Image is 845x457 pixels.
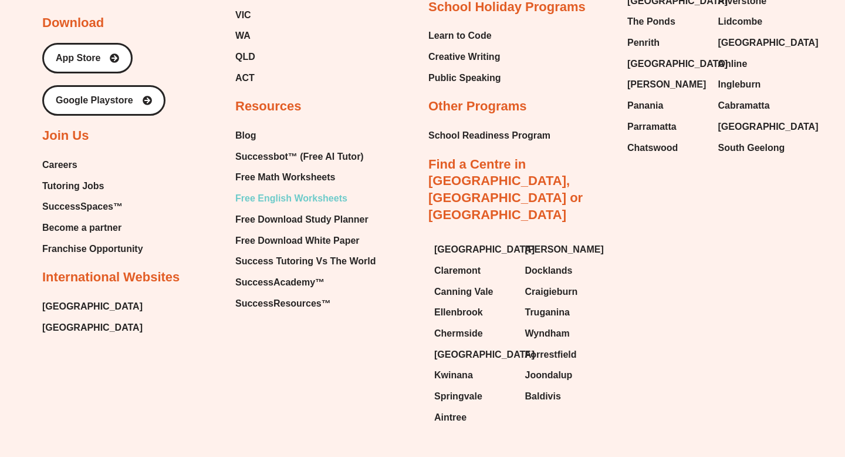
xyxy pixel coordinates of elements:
[627,97,707,115] a: Panania
[718,55,748,73] span: Online
[428,27,492,45] span: Learn to Code
[428,48,500,66] span: Creative Writing
[428,69,501,87] a: Public Speaking
[42,85,165,116] a: Google Playstore
[718,118,819,136] span: [GEOGRAPHIC_DATA]
[235,169,376,186] a: Free Math Worksheets
[525,367,604,384] a: Joondalup
[235,69,336,87] a: ACT
[235,211,369,228] span: Free Download Study Planner
[718,139,797,157] a: South Geelong
[42,15,104,32] h2: Download
[718,118,797,136] a: [GEOGRAPHIC_DATA]
[525,325,570,342] span: Wyndham
[42,177,104,195] span: Tutoring Jobs
[434,304,513,321] a: Ellenbrook
[235,69,255,87] span: ACT
[627,139,678,157] span: Chatswood
[627,118,677,136] span: Parramatta
[235,190,376,207] a: Free English Worksheets
[235,169,335,186] span: Free Math Worksheets
[56,96,133,105] span: Google Playstore
[42,298,143,315] a: [GEOGRAPHIC_DATA]
[718,139,785,157] span: South Geelong
[42,127,89,145] h2: Join Us
[627,13,675,31] span: The Ponds
[525,367,573,384] span: Joondalup
[627,76,707,93] a: [PERSON_NAME]
[627,76,706,93] span: [PERSON_NAME]
[428,27,501,45] a: Learn to Code
[434,325,513,342] a: Chermside
[434,283,493,301] span: Canning Vale
[235,211,376,228] a: Free Download Study Planner
[434,304,483,321] span: Ellenbrook
[434,367,513,384] a: Kwinana
[718,76,761,93] span: Ingleburn
[42,198,143,216] a: SuccessSpaces™
[718,97,770,115] span: Cabramatta
[235,295,376,312] a: SuccessResources™
[235,6,251,24] span: VIC
[434,367,473,384] span: Kwinana
[235,274,325,291] span: SuccessAcademy™
[627,55,728,73] span: [GEOGRAPHIC_DATA]
[525,388,604,405] a: Baldivis
[235,6,336,24] a: VIC
[42,269,180,286] h2: International Websites
[627,97,663,115] span: Panania
[235,190,347,207] span: Free English Worksheets
[42,240,143,258] a: Franchise Opportunity
[718,13,797,31] a: Lidcombe
[42,156,143,174] a: Careers
[428,48,501,66] a: Creative Writing
[434,409,513,426] a: Aintree
[235,48,255,66] span: QLD
[525,241,604,258] span: [PERSON_NAME]
[718,34,797,52] a: [GEOGRAPHIC_DATA]
[42,43,133,73] a: App Store
[434,241,513,258] a: [GEOGRAPHIC_DATA]
[434,388,482,405] span: Springvale
[718,13,763,31] span: Lidcombe
[235,232,360,250] span: Free Download White Paper
[235,48,336,66] a: QLD
[525,262,573,280] span: Docklands
[235,295,331,312] span: SuccessResources™
[42,198,123,216] span: SuccessSpaces™
[434,262,481,280] span: Claremont
[525,241,604,258] a: [PERSON_NAME]
[235,232,376,250] a: Free Download White Paper
[525,325,604,342] a: Wyndham
[434,241,535,258] span: [GEOGRAPHIC_DATA]
[627,55,707,73] a: [GEOGRAPHIC_DATA]
[42,219,143,237] a: Become a partner
[718,76,797,93] a: Ingleburn
[644,324,845,457] iframe: Chat Widget
[525,283,578,301] span: Craigieburn
[525,283,604,301] a: Craigieburn
[525,304,570,321] span: Truganina
[525,346,604,364] a: Forrestfield
[235,127,256,145] span: Blog
[434,346,513,364] a: [GEOGRAPHIC_DATA]
[525,304,604,321] a: Truganina
[525,262,604,280] a: Docklands
[235,253,376,270] span: Success Tutoring Vs The World
[235,127,376,145] a: Blog
[235,98,302,115] h2: Resources
[718,55,797,73] a: Online
[434,388,513,405] a: Springvale
[428,127,550,145] a: School Readiness Program
[525,388,561,405] span: Baldivis
[56,53,100,63] span: App Store
[428,98,527,115] h2: Other Programs
[42,319,143,337] a: [GEOGRAPHIC_DATA]
[434,262,513,280] a: Claremont
[235,148,376,166] a: Successbot™ (Free AI Tutor)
